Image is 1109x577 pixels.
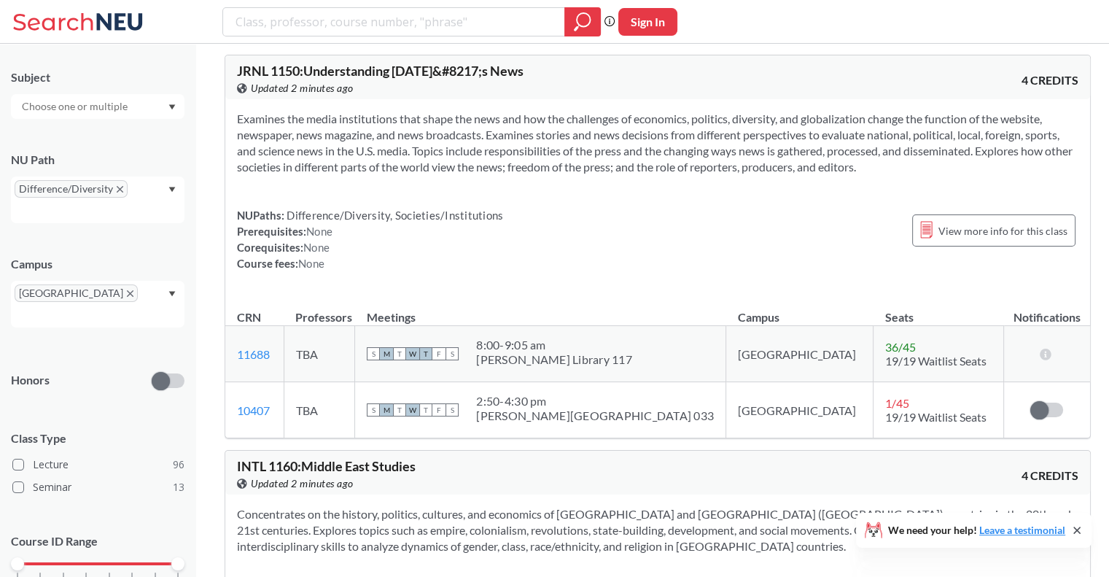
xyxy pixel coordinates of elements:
span: 19/19 Waitlist Seats [885,354,987,368]
div: [GEOGRAPHIC_DATA]X to remove pillDropdown arrow [11,281,184,328]
span: S [445,347,459,360]
span: T [393,347,406,360]
span: W [406,347,419,360]
input: Class, professor, course number, "phrase" [234,9,554,34]
span: We need your help! [888,525,1065,535]
div: [PERSON_NAME][GEOGRAPHIC_DATA] 033 [476,408,714,423]
svg: Dropdown arrow [168,187,176,193]
span: JRNL 1150 : Understanding [DATE]&#8217;s News [237,63,524,79]
td: [GEOGRAPHIC_DATA] [725,326,873,382]
td: [GEOGRAPHIC_DATA] [725,382,873,438]
span: 96 [173,457,184,473]
section: Examines the media institutions that shape the news and how the challenges of economics, politics... [237,111,1078,175]
span: Class Type [11,430,184,446]
span: Difference/Diversity, Societies/Institutions [284,209,503,222]
svg: X to remove pill [127,290,133,297]
span: Updated 2 minutes ago [251,476,354,492]
span: 36 / 45 [885,340,916,354]
button: Sign In [618,8,677,36]
span: INTL 1160 : Middle East Studies [237,458,416,474]
span: S [367,347,380,360]
input: Choose one or multiple [15,98,137,115]
a: Leave a testimonial [979,524,1065,536]
div: Campus [11,256,184,272]
svg: Dropdown arrow [168,291,176,297]
div: [PERSON_NAME] Library 117 [476,352,631,367]
span: View more info for this class [938,222,1067,240]
div: Dropdown arrow [11,94,184,119]
span: T [393,403,406,417]
th: Meetings [355,295,726,326]
span: None [306,225,332,238]
div: NUPaths: Prerequisites: Corequisites: Course fees: [237,207,503,271]
label: Seminar [12,478,184,497]
span: S [445,403,459,417]
p: Honors [11,372,50,389]
span: Difference/DiversityX to remove pill [15,180,128,198]
span: S [367,403,380,417]
div: Subject [11,69,184,85]
p: Course ID Range [11,533,184,550]
span: None [303,241,330,254]
div: CRN [237,309,261,325]
svg: magnifying glass [574,12,591,32]
span: W [406,403,419,417]
label: Lecture [12,455,184,474]
svg: X to remove pill [117,186,123,193]
th: Seats [873,295,1003,326]
div: 8:00 - 9:05 am [476,338,631,352]
span: [GEOGRAPHIC_DATA]X to remove pill [15,284,138,302]
span: 4 CREDITS [1022,72,1078,88]
span: T [419,347,432,360]
th: Professors [284,295,355,326]
a: 11688 [237,347,270,361]
span: None [298,257,324,270]
span: 1 / 45 [885,396,909,410]
div: Difference/DiversityX to remove pillDropdown arrow [11,177,184,223]
span: F [432,403,445,417]
td: TBA [284,326,355,382]
div: magnifying glass [564,7,601,36]
th: Notifications [1003,295,1090,326]
svg: Dropdown arrow [168,104,176,110]
span: M [380,403,393,417]
section: Concentrates on the history, politics, cultures, and economics of [GEOGRAPHIC_DATA] and [GEOGRAPH... [237,506,1078,554]
div: NU Path [11,152,184,168]
span: Updated 2 minutes ago [251,80,354,96]
span: 13 [173,479,184,495]
a: 10407 [237,403,270,417]
td: TBA [284,382,355,438]
span: T [419,403,432,417]
span: M [380,347,393,360]
span: F [432,347,445,360]
div: 2:50 - 4:30 pm [476,394,714,408]
span: 4 CREDITS [1022,468,1078,484]
span: 19/19 Waitlist Seats [885,410,987,424]
th: Campus [725,295,873,326]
